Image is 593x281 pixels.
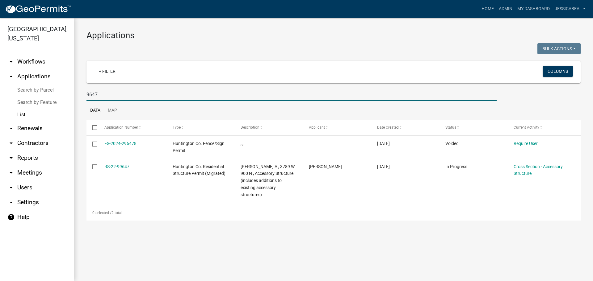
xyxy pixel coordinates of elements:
span: Status [445,125,456,130]
div: 2 total [86,205,581,221]
span: Current Activity [514,125,539,130]
span: Application Number [104,125,138,130]
datatable-header-cell: Current Activity [508,120,576,135]
a: Admin [496,3,515,15]
span: 08/09/2024 [377,141,390,146]
span: Huntington Co. Fence/Sign Permit [173,141,225,153]
a: Cross Section - Accessory Structure [514,164,563,176]
span: 10/25/2022 [377,164,390,169]
a: Data [86,101,104,121]
i: help [7,213,15,221]
i: arrow_drop_down [7,58,15,65]
span: Applicant [309,125,325,130]
i: arrow_drop_down [7,139,15,147]
span: Description [241,125,259,130]
i: arrow_drop_down [7,184,15,191]
a: JessicaBeal [552,3,588,15]
h3: Applications [86,30,581,41]
i: arrow_drop_down [7,199,15,206]
a: + Filter [94,66,120,77]
input: Search for applications [86,88,497,101]
span: 0 selected / [92,211,111,215]
button: Bulk Actions [537,43,581,54]
span: Huntington Co. Residential Structure Permit (Migrated) [173,164,225,176]
a: Home [479,3,496,15]
datatable-header-cell: Description [235,120,303,135]
span: Date Created [377,125,399,130]
span: , , [241,141,243,146]
i: arrow_drop_down [7,125,15,132]
datatable-header-cell: Type [166,120,235,135]
a: FS-2024-296478 [104,141,137,146]
i: arrow_drop_down [7,169,15,176]
i: arrow_drop_up [7,73,15,80]
a: RS-22-99647 [104,164,129,169]
datatable-header-cell: Select [86,120,98,135]
span: In Progress [445,164,467,169]
span: Voided [445,141,459,146]
a: My Dashboard [515,3,552,15]
span: Boyd, Trent A , 3789 W 900 N , Accessory Structure (includes additions to existing accessory stru... [241,164,295,197]
button: Columns [543,66,573,77]
span: Type [173,125,181,130]
i: arrow_drop_down [7,154,15,162]
a: Require User [514,141,538,146]
datatable-header-cell: Application Number [98,120,166,135]
datatable-header-cell: Applicant [303,120,371,135]
datatable-header-cell: Status [439,120,508,135]
a: Map [104,101,121,121]
span: Trent Boyd [309,164,342,169]
datatable-header-cell: Date Created [371,120,439,135]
